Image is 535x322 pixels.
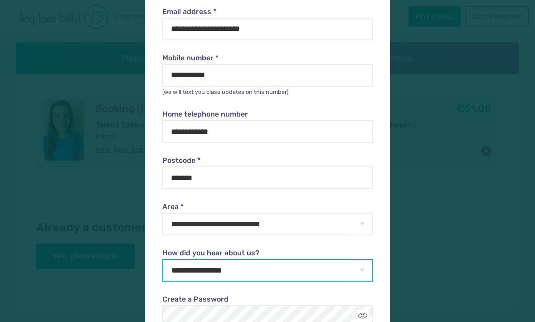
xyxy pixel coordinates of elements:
[162,88,288,95] small: (we will text you class updates on this number)
[162,7,373,17] label: Email address *
[162,294,373,304] label: Create a Password
[162,156,373,166] label: Postcode *
[162,109,373,119] label: Home telephone number
[162,248,373,258] label: How did you hear about us?
[162,53,373,63] label: Mobile number *
[162,202,373,212] label: Area *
